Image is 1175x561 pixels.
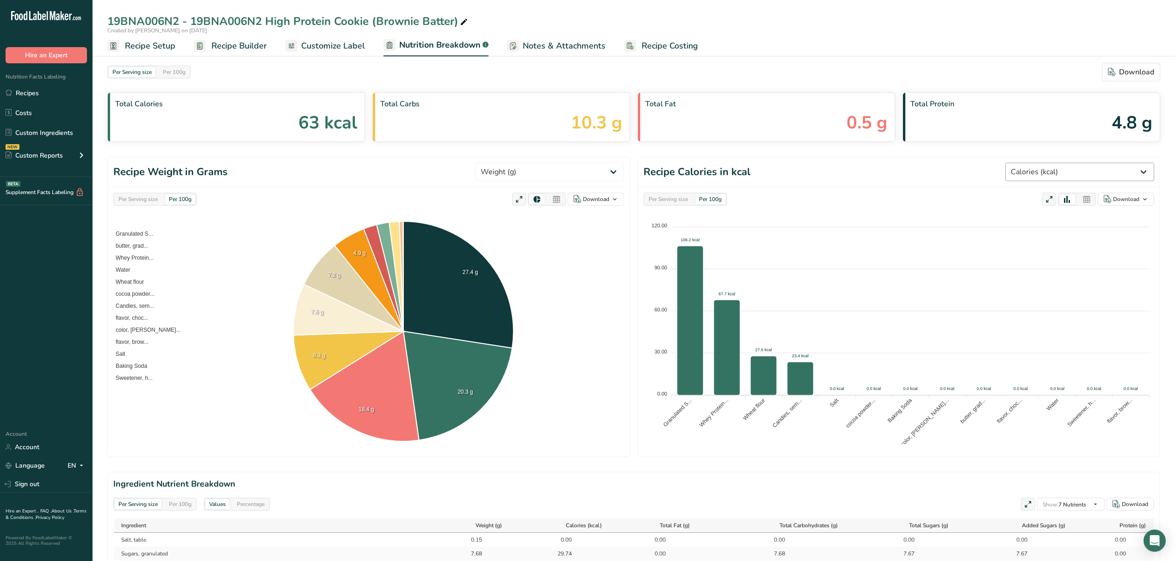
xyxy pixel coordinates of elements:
tspan: 90.00 [655,265,668,270]
tspan: flavor, brow... [1106,397,1133,425]
a: Notes & Attachments [507,36,606,56]
div: 7.67 [1004,549,1027,558]
div: Per Serving size [115,499,161,509]
div: Powered By FoodLabelMaker © 2025 All Rights Reserved [6,535,87,546]
a: Recipe Setup [107,36,175,56]
div: Per 100g [159,67,189,77]
span: Weight (g) [476,521,502,530]
h1: Recipe Calories in kcal [643,165,750,180]
span: 10.3 g [571,110,622,136]
div: Download [1108,67,1154,78]
div: Per Serving size [109,67,155,77]
a: Customize Label [285,36,365,56]
div: 0.00 [1103,549,1126,558]
tspan: 60.00 [655,307,668,312]
button: Hire an Expert [6,47,87,63]
div: Download [1122,500,1148,508]
span: 7 Nutrients [1043,501,1086,508]
div: Per 100g [165,194,195,204]
span: color, [PERSON_NAME]... [109,327,181,333]
div: 7.68 [459,549,482,558]
a: Hire an Expert . [6,508,38,514]
span: Nutrition Breakdown [399,39,481,51]
a: Recipe Costing [624,36,698,56]
span: flavor, brow... [109,339,148,345]
div: Percentage [233,499,268,509]
span: Water [109,267,130,273]
span: Total Protein [910,98,1152,110]
span: Total Carbs [380,98,622,110]
tspan: Wheat flour [742,397,766,421]
tspan: 30.00 [655,349,668,354]
h1: Recipe Weight in Grams [113,165,228,180]
span: Total Calories [115,98,357,110]
tspan: Whey Protein... [698,397,730,428]
div: 0.00 [762,536,785,544]
span: Show: [1043,501,1058,508]
span: Candies, sem... [109,303,154,309]
button: Download [1102,63,1160,81]
div: BETA [6,181,20,187]
a: Privacy Policy [36,514,64,521]
tspan: color, [PERSON_NAME]... [899,397,950,447]
span: Added Sugars (g) [1022,521,1065,530]
div: 0.00 [1103,536,1126,544]
span: flavor, choc... [109,315,148,321]
span: Total Fat [645,98,887,110]
button: Download [1107,498,1154,511]
div: Per 100g [165,499,195,509]
a: About Us . [51,508,74,514]
a: Terms & Conditions . [6,508,87,521]
button: Download [568,193,624,206]
div: Per Serving size [645,194,692,204]
tspan: flavor, choc... [996,397,1023,425]
a: Language [6,457,45,474]
div: 7.67 [891,549,915,558]
tspan: Water [1045,397,1060,412]
span: Whey Protein... [109,255,154,261]
span: Ingredient [121,521,146,530]
tspan: butter, grad... [959,397,987,425]
span: Recipe Setup [125,40,175,52]
span: 0.5 g [847,110,887,136]
div: 0.15 [459,536,482,544]
div: Download [583,195,609,203]
span: Recipe Costing [642,40,698,52]
span: Total Sugars (g) [909,521,948,530]
div: 0.00 [643,536,666,544]
div: 0.00 [891,536,915,544]
tspan: Granulated S... [662,397,693,428]
span: Total Carbohydrates (g) [779,521,838,530]
a: FAQ . [40,508,51,514]
div: Values [205,499,229,509]
a: Nutrition Breakdown [383,35,489,57]
span: Sweetener, h... [109,375,153,381]
button: Show:7 Nutrients [1037,498,1105,511]
div: EN [68,460,87,471]
tspan: Baking Soda [886,397,913,424]
span: Granulated S... [109,231,153,237]
span: 63 kcal [298,110,357,136]
div: 0.00 [1004,536,1027,544]
span: Total Fat (g) [660,521,690,530]
button: Download [1098,193,1154,206]
tspan: Salt [829,397,840,409]
div: 19BNA006N2 - 19BNA006N2 High Protein Cookie (Brownie Batter) [107,13,470,30]
td: Salt, table [114,533,431,547]
div: 0.00 [549,536,572,544]
div: 7.68 [762,549,785,558]
div: NEW [6,144,19,150]
span: Notes & Attachments [523,40,606,52]
span: Protein (g) [1119,521,1146,530]
span: cocoa powder... [109,291,155,297]
div: 0.00 [643,549,666,558]
span: butter, grad... [109,243,148,249]
tspan: cocoa powder... [844,397,876,429]
span: Calories (kcal) [566,521,602,530]
div: Custom Reports [6,151,63,160]
span: 4.8 g [1112,110,1152,136]
td: Sugars, granulated [114,547,431,561]
tspan: Sweetener, h... [1066,397,1097,428]
span: Salt [109,351,125,357]
div: Per Serving size [115,194,161,204]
